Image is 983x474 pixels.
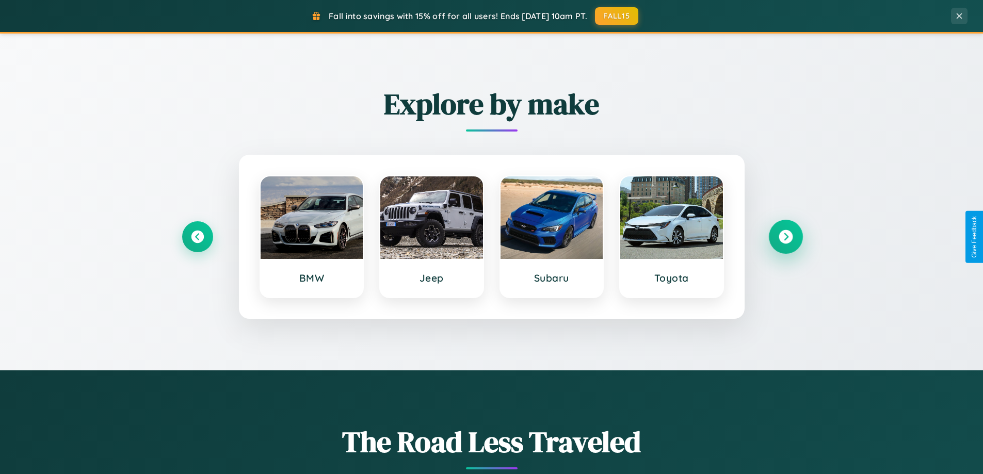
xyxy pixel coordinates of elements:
[391,272,473,284] h3: Jeep
[271,272,353,284] h3: BMW
[182,422,801,462] h1: The Road Less Traveled
[631,272,713,284] h3: Toyota
[511,272,593,284] h3: Subaru
[329,11,587,21] span: Fall into savings with 15% off for all users! Ends [DATE] 10am PT.
[182,84,801,124] h2: Explore by make
[971,216,978,258] div: Give Feedback
[595,7,638,25] button: FALL15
